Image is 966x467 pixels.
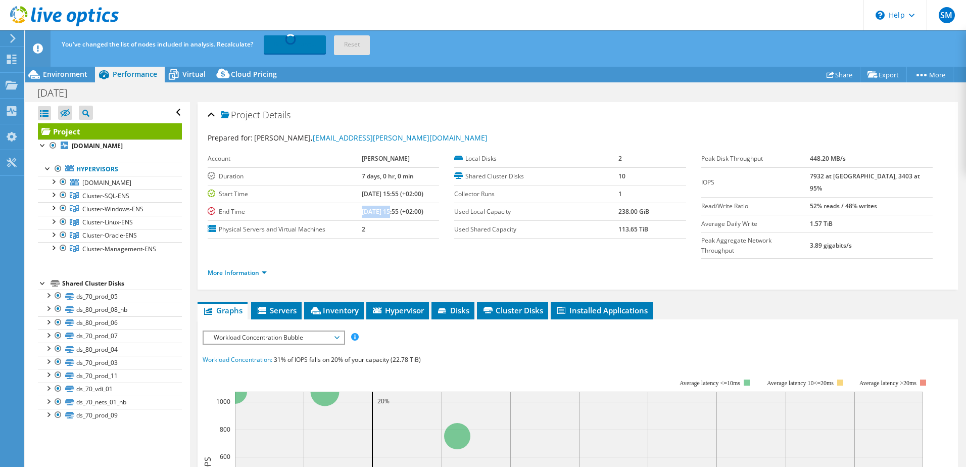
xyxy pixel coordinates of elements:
text: 20% [377,397,390,405]
text: 800 [220,425,230,434]
h1: [DATE] [33,87,83,99]
a: ds_70_prod_07 [38,330,182,343]
a: ds_70_prod_03 [38,356,182,369]
b: [DATE] 15:55 (+02:00) [362,207,423,216]
svg: \n [876,11,885,20]
label: IOPS [701,177,810,188]
a: More [906,67,953,82]
b: 10 [618,172,625,180]
label: Peak Disk Throughput [701,154,810,164]
span: Installed Applications [556,305,648,315]
label: End Time [208,207,362,217]
a: ds_70_prod_05 [38,290,182,303]
a: [EMAIL_ADDRESS][PERSON_NAME][DOMAIN_NAME] [313,133,488,143]
b: 7932 at [GEOGRAPHIC_DATA], 3403 at 95% [810,172,920,193]
a: [DOMAIN_NAME] [38,139,182,153]
span: 31% of IOPS falls on 20% of your capacity (22.78 TiB) [274,355,421,364]
a: Recalculating... [264,35,326,54]
label: Local Disks [454,154,618,164]
a: Cluster-Oracle-ENS [38,229,182,242]
label: Average Daily Write [701,219,810,229]
a: ds_80_prod_08_nb [38,303,182,316]
text: 1000 [216,397,230,406]
span: SM [939,7,955,23]
text: Average latency >20ms [859,380,916,387]
span: Workload Concentration: [203,355,272,364]
label: Used Shared Capacity [454,224,618,235]
span: Cluster-Management-ENS [82,245,156,253]
span: Details [263,109,291,121]
span: Cluster-SQL-ENS [82,192,129,200]
span: Servers [256,305,297,315]
label: Prepared for: [208,133,253,143]
b: 52% reads / 48% writes [810,202,877,210]
span: Cluster Disks [482,305,543,315]
b: 1.57 TiB [810,219,833,228]
a: [DOMAIN_NAME] [38,176,182,189]
a: Cluster-Linux-ENS [38,216,182,229]
span: Inventory [309,305,359,315]
span: Project [221,110,260,120]
a: Cluster-SQL-ENS [38,189,182,202]
a: ds_70_vdi_01 [38,383,182,396]
span: Disks [437,305,469,315]
a: ds_70_prod_09 [38,409,182,422]
span: Workload Concentration Bubble [209,332,339,344]
a: More Information [208,268,267,277]
a: Share [819,67,860,82]
span: Cluster-Oracle-ENS [82,231,137,240]
label: Physical Servers and Virtual Machines [208,224,362,235]
span: Graphs [203,305,243,315]
a: Project [38,123,182,139]
tspan: Average latency 10<=20ms [767,380,834,387]
b: 7 days, 0 hr, 0 min [362,172,414,180]
span: [DOMAIN_NAME] [82,178,131,187]
label: Shared Cluster Disks [454,171,618,181]
label: Peak Aggregate Network Throughput [701,236,810,256]
label: Start Time [208,189,362,199]
a: Hypervisors [38,163,182,176]
b: [DATE] 15:55 (+02:00) [362,190,423,198]
b: [PERSON_NAME] [362,154,410,163]
span: Virtual [182,69,206,79]
a: ds_80_prod_06 [38,316,182,330]
b: 2 [618,154,622,163]
span: Cluster-Windows-ENS [82,205,143,213]
span: You've changed the list of nodes included in analysis. Recalculate? [62,40,253,49]
label: Collector Runs [454,189,618,199]
label: Used Local Capacity [454,207,618,217]
b: 448.20 MB/s [810,154,846,163]
b: 2 [362,225,365,233]
a: ds_70_prod_11 [38,369,182,382]
a: ds_70_nets_01_nb [38,396,182,409]
span: Hypervisor [371,305,424,315]
div: Shared Cluster Disks [62,277,182,290]
span: [PERSON_NAME], [254,133,488,143]
label: Account [208,154,362,164]
span: Performance [113,69,157,79]
a: Export [860,67,907,82]
label: Duration [208,171,362,181]
a: Cluster-Windows-ENS [38,202,182,215]
span: Cluster-Linux-ENS [82,218,133,226]
b: 1 [618,190,622,198]
b: [DOMAIN_NAME] [72,142,123,150]
text: 600 [220,452,230,461]
b: 3.89 gigabits/s [810,241,852,250]
span: Cloud Pricing [231,69,277,79]
tspan: Average latency <=10ms [680,380,740,387]
span: Environment [43,69,87,79]
label: Read/Write Ratio [701,201,810,211]
a: ds_80_prod_04 [38,343,182,356]
a: Cluster-Management-ENS [38,242,182,255]
b: 238.00 GiB [618,207,649,216]
b: 113.65 TiB [618,225,648,233]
